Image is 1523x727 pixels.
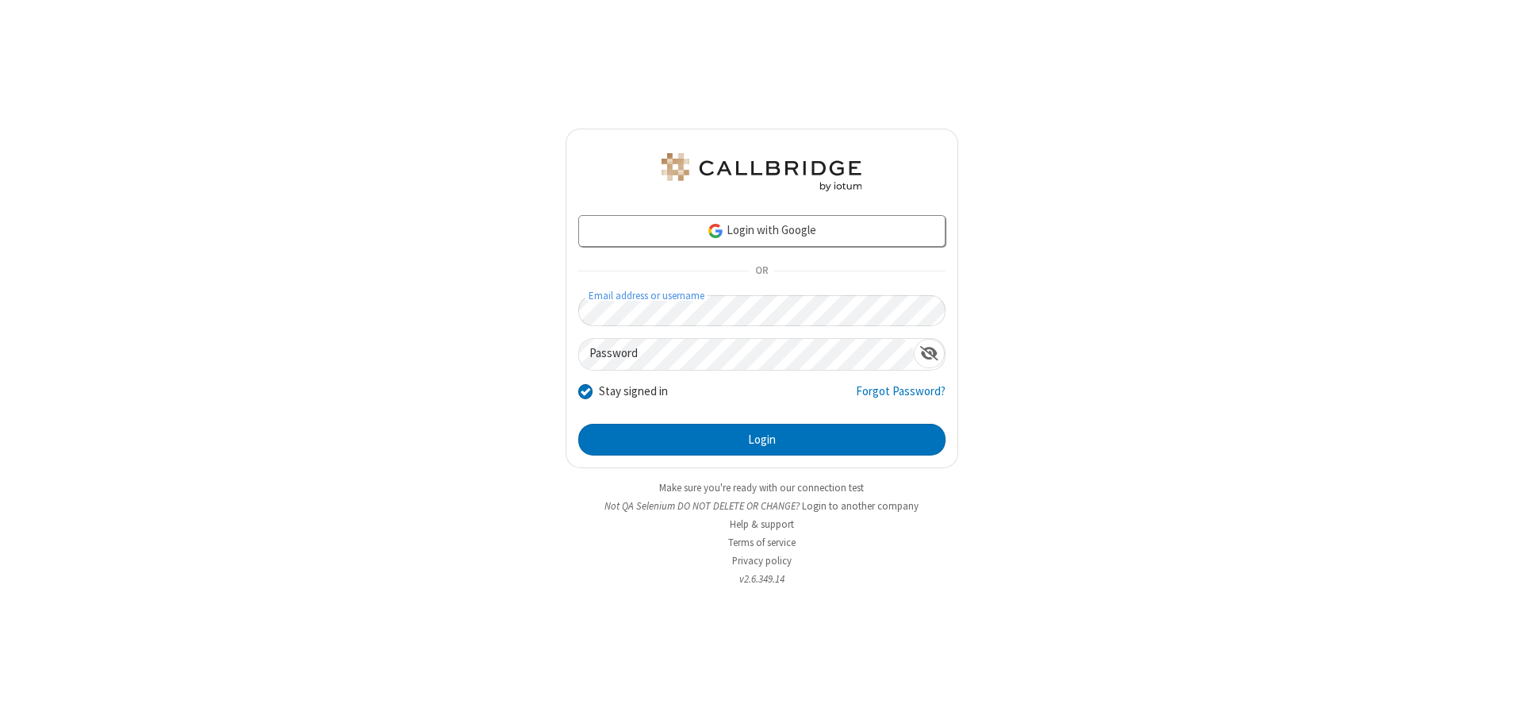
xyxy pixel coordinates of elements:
img: QA Selenium DO NOT DELETE OR CHANGE [658,153,865,191]
div: Show password [914,339,945,368]
a: Forgot Password? [856,383,946,413]
img: google-icon.png [707,222,724,240]
a: Terms of service [728,536,796,549]
li: v2.6.349.14 [566,571,958,587]
a: Help & support [730,517,794,531]
input: Password [579,339,914,370]
label: Stay signed in [599,383,668,401]
button: Login [578,424,946,456]
a: Privacy policy [732,554,792,567]
a: Make sure you're ready with our connection test [659,481,864,494]
input: Email address or username [578,295,946,326]
a: Login with Google [578,215,946,247]
button: Login to another company [802,498,919,514]
span: OR [749,260,774,283]
li: Not QA Selenium DO NOT DELETE OR CHANGE? [566,498,958,514]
